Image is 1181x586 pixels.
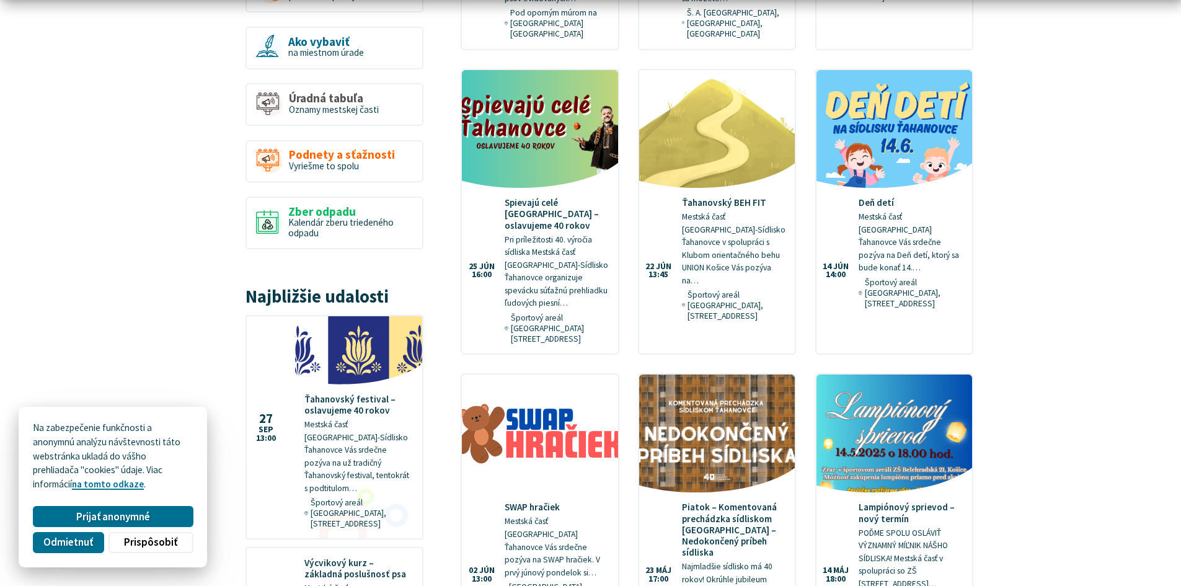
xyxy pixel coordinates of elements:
[645,262,654,271] span: 22
[859,211,963,275] p: Mestská časť [GEOGRAPHIC_DATA] Ťahanovce Vás srdečne pozýva na Deň detí, ktorý sa bude konať 14.…
[505,197,609,231] h4: Spievajú celé [GEOGRAPHIC_DATA] – oslavujeme 40 rokov
[256,434,276,443] span: 13:00
[682,211,786,287] p: Mestská časť [GEOGRAPHIC_DATA]-Sídlisko Ťahanovce v spolupráci s Klubom orientačného behu UNION K...
[304,419,413,495] p: Mestská časť [GEOGRAPHIC_DATA]-Sídlisko Ťahanovce Vás srdečne pozýva na už tradičný Ťahanovský fe...
[687,7,785,39] span: Š. A. [GEOGRAPHIC_DATA], [GEOGRAPHIC_DATA], [GEOGRAPHIC_DATA]
[656,566,671,575] span: máj
[816,70,972,318] a: Deň detí Mestská časť [GEOGRAPHIC_DATA] Ťahanovce Vás srdečne pozýva na Deň detí, ktorý sa bude k...
[289,92,379,105] span: Úradná tabuľa
[256,412,276,425] span: 27
[639,70,795,331] a: Ťahanovský BEH FIT Mestská časť [GEOGRAPHIC_DATA]-Sídlisko Ťahanovce v spolupráci s Klubom orient...
[33,532,104,553] button: Odmietnuť
[833,566,849,575] span: máj
[289,160,359,172] span: Vyriešme to spolu
[469,270,495,279] span: 16:00
[645,566,654,575] span: 23
[469,575,495,584] span: 13:00
[469,566,477,575] span: 02
[245,287,423,306] h3: Najbližšie udalosti
[247,316,422,538] a: Ťahanovský festival – oslavujeme 40 rokov Mestská časť [GEOGRAPHIC_DATA]-Sídlisko Ťahanovce Vás s...
[33,506,193,527] button: Prijať anonymné
[245,140,423,183] a: Podnety a sťažnosti Vyriešme to spolu
[510,7,609,39] span: Pod oporným múrom na [GEOGRAPHIC_DATA] [GEOGRAPHIC_DATA]
[108,532,193,553] button: Prispôsobiť
[288,216,394,239] span: Kalendár zberu triedeného odpadu
[859,197,963,208] h4: Deň detí
[505,515,609,579] p: Mestská časť [GEOGRAPHIC_DATA] Ťahanovce Vás srdečne pozýva na SWAP hračiek. V prvý júnový pondel...
[256,425,276,434] span: sep
[645,575,671,584] span: 17:00
[72,478,144,490] a: na tomto odkaze
[823,566,831,575] span: 14
[288,35,364,48] span: Ako vybaviť
[289,148,395,161] span: Podnety a sťažnosti
[288,47,364,58] span: na miestnom úrade
[245,83,423,126] a: Úradná tabuľa Oznamy mestskej časti
[682,502,786,558] h4: Piatok – Komentovaná prechádzka sídliskom [GEOGRAPHIC_DATA] – Nedokončený príbeh sídliska
[859,502,963,524] h4: Lampiónový sprievod – nový termín
[245,197,423,249] a: Zber odpadu Kalendár zberu triedeného odpadu
[656,262,671,271] span: jún
[688,290,785,321] span: Športový areál [GEOGRAPHIC_DATA], [STREET_ADDRESS]
[245,27,423,69] a: Ako vybaviť na miestnom úrade
[288,205,413,218] span: Zber odpadu
[33,421,193,492] p: Na zabezpečenie funkčnosti a anonymnú analýzu návštevnosti táto webstránka ukladá do vášho prehli...
[505,502,609,513] h4: SWAP hračiek
[304,394,413,416] h4: Ťahanovský festival – oslavujeme 40 rokov
[289,104,379,115] span: Oznamy mestskej časti
[823,270,849,279] span: 14:00
[43,536,93,549] span: Odmietnuť
[311,497,413,529] span: Športový areál [GEOGRAPHIC_DATA], [STREET_ADDRESS]
[124,536,177,549] span: Prispôsobiť
[645,270,671,279] span: 13:45
[823,575,849,584] span: 18:00
[682,197,786,208] h4: Ťahanovský BEH FIT
[511,313,609,344] span: Športový areál [GEOGRAPHIC_DATA][STREET_ADDRESS]
[469,262,477,271] span: 25
[505,234,609,310] p: Pri príležitosti 40. výročia sídliska Mestská časť [GEOGRAPHIC_DATA]-Sídlisko Ťahanovce organizuj...
[479,566,495,575] span: jún
[823,262,831,271] span: 14
[76,510,150,523] span: Prijať anonymné
[479,262,495,271] span: jún
[865,277,963,309] span: Športový areál [GEOGRAPHIC_DATA], [STREET_ADDRESS]
[833,262,849,271] span: jún
[462,70,617,353] a: Spievajú celé [GEOGRAPHIC_DATA] – oslavujeme 40 rokov Pri príležitosti 40. výročia sídliska Mests...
